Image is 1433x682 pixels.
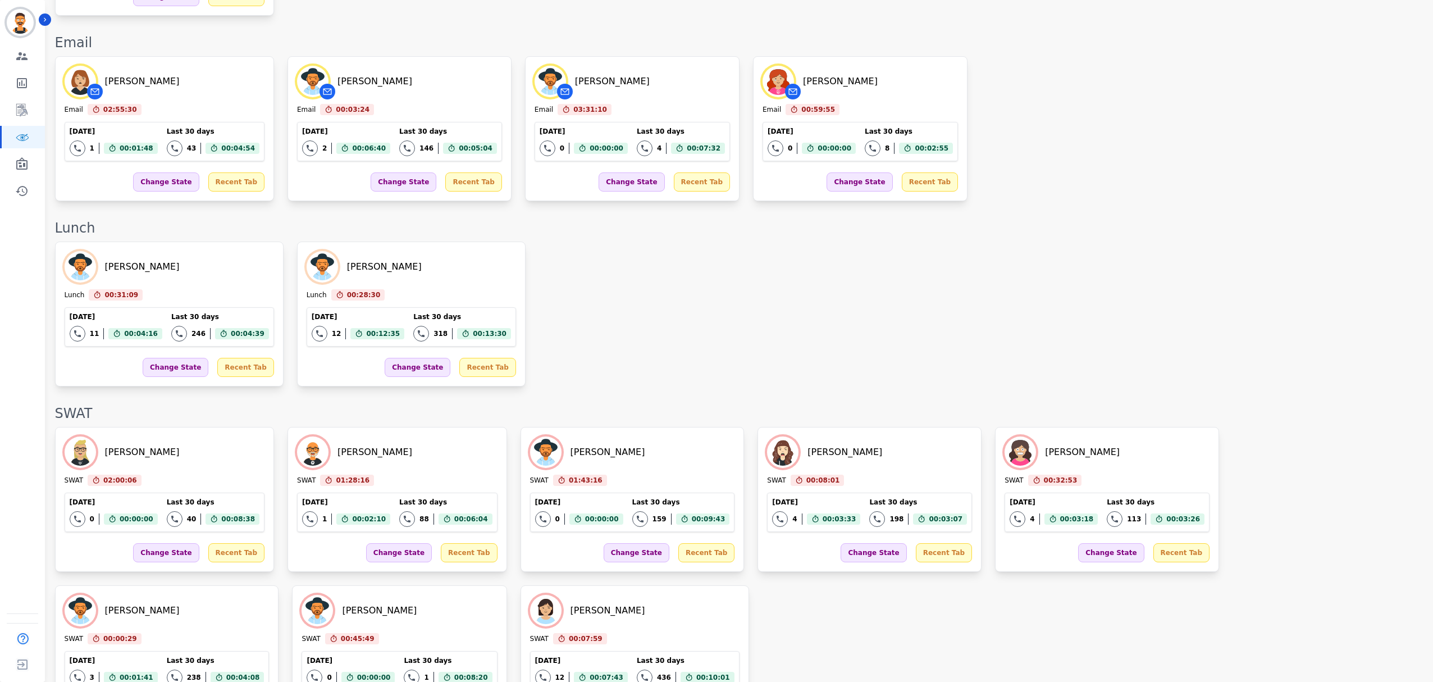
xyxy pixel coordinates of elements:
[604,543,669,562] div: Change State
[302,498,390,507] div: [DATE]
[433,329,448,338] div: 318
[530,634,549,644] div: SWAT
[1166,513,1200,525] span: 00:03:26
[65,634,83,644] div: SWAT
[103,633,137,644] span: 00:00:29
[459,358,515,377] div: Recent Tab
[473,328,506,339] span: 00:13:30
[187,144,197,153] div: 43
[105,75,180,88] div: [PERSON_NAME]
[371,172,436,192] div: Change State
[105,445,180,459] div: [PERSON_NAME]
[90,144,94,153] div: 1
[827,172,892,192] div: Change State
[441,543,497,562] div: Recent Tab
[768,127,856,136] div: [DATE]
[555,515,560,524] div: 0
[65,251,96,283] img: Avatar
[191,329,206,338] div: 246
[652,515,667,524] div: 159
[535,656,628,665] div: [DATE]
[120,143,153,154] span: 00:01:48
[1030,515,1034,524] div: 4
[569,633,603,644] span: 00:07:59
[187,673,201,682] div: 238
[1107,498,1204,507] div: Last 30 days
[445,172,501,192] div: Recent Tab
[124,328,158,339] span: 00:04:16
[801,104,835,115] span: 00:59:55
[167,498,259,507] div: Last 30 days
[571,445,645,459] div: [PERSON_NAME]
[337,75,412,88] div: [PERSON_NAME]
[637,127,725,136] div: Last 30 days
[322,144,327,153] div: 2
[342,604,417,617] div: [PERSON_NAME]
[657,673,671,682] div: 436
[806,475,840,486] span: 00:08:01
[1005,476,1023,486] div: SWAT
[7,9,34,36] img: Bordered avatar
[171,312,269,321] div: Last 30 days
[133,172,199,192] div: Change State
[120,513,153,525] span: 00:00:00
[573,104,607,115] span: 03:31:10
[105,260,180,274] div: [PERSON_NAME]
[341,633,375,644] span: 00:45:49
[763,105,781,115] div: Email
[803,75,878,88] div: [PERSON_NAME]
[1060,513,1094,525] span: 00:03:18
[332,329,341,338] div: 12
[687,143,720,154] span: 00:07:32
[336,475,369,486] span: 01:28:16
[167,656,264,665] div: Last 30 days
[569,475,603,486] span: 01:43:16
[419,144,433,153] div: 146
[678,543,734,562] div: Recent Tab
[599,172,664,192] div: Change State
[1005,437,1036,468] img: Avatar
[807,445,882,459] div: [PERSON_NAME]
[302,595,333,626] img: Avatar
[65,66,96,97] img: Avatar
[70,656,158,665] div: [DATE]
[352,513,386,525] span: 00:02:10
[1078,543,1144,562] div: Change State
[637,656,734,665] div: Last 30 days
[302,127,390,136] div: [DATE]
[336,104,369,115] span: 00:03:24
[70,312,162,321] div: [DATE]
[885,144,889,153] div: 8
[231,328,264,339] span: 00:04:39
[307,290,327,301] div: Lunch
[399,127,497,136] div: Last 30 days
[767,437,798,468] img: Avatar
[55,34,1422,52] div: Email
[167,127,259,136] div: Last 30 days
[1044,475,1078,486] span: 00:32:53
[632,498,730,507] div: Last 30 days
[221,143,255,154] span: 00:04:54
[297,476,316,486] div: SWAT
[55,404,1422,422] div: SWAT
[915,143,948,154] span: 00:02:55
[55,219,1422,237] div: Lunch
[1127,515,1141,524] div: 113
[865,127,953,136] div: Last 30 days
[302,634,320,644] div: SWAT
[454,513,488,525] span: 00:06:04
[674,172,730,192] div: Recent Tab
[312,312,404,321] div: [DATE]
[297,437,328,468] img: Avatar
[692,513,725,525] span: 00:09:43
[413,312,511,321] div: Last 30 days
[297,105,316,115] div: Email
[105,604,180,617] div: [PERSON_NAME]
[841,543,906,562] div: Change State
[327,673,331,682] div: 0
[530,595,562,626] img: Avatar
[90,673,94,682] div: 3
[366,328,400,339] span: 00:12:35
[788,144,792,153] div: 0
[535,498,623,507] div: [DATE]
